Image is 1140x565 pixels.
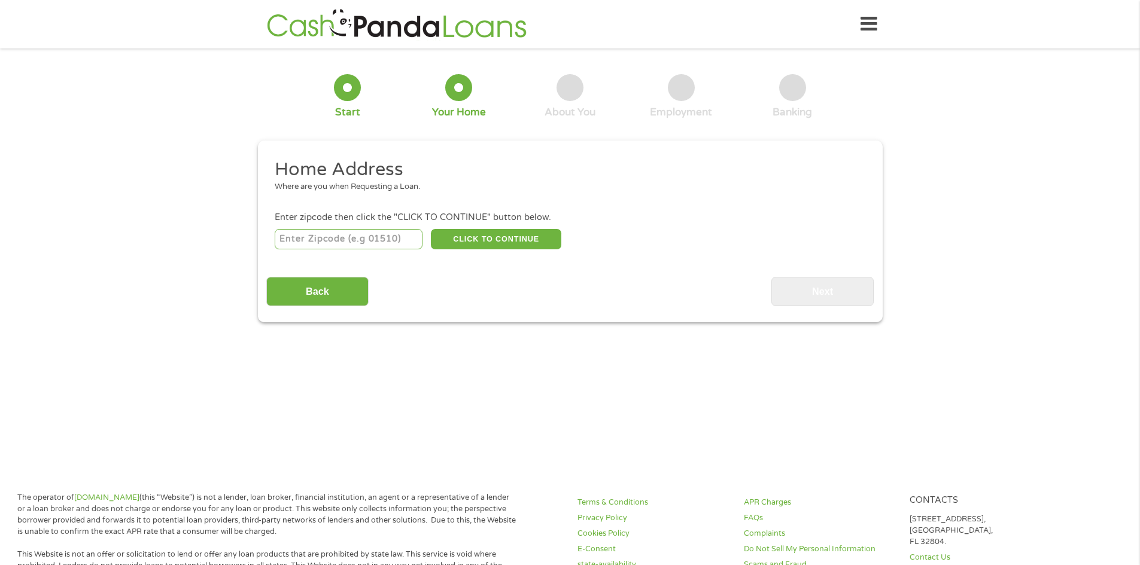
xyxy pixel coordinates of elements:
div: Your Home [432,106,486,119]
a: Complaints [744,528,896,539]
h2: Home Address [275,158,856,182]
div: Where are you when Requesting a Loan. [275,181,856,193]
a: Do Not Sell My Personal Information [744,543,896,555]
a: Privacy Policy [577,512,729,524]
a: Contact Us [910,552,1062,563]
button: CLICK TO CONTINUE [431,229,561,249]
div: Start [335,106,360,119]
h4: Contacts [910,495,1062,506]
p: [STREET_ADDRESS], [GEOGRAPHIC_DATA], FL 32804. [910,514,1062,548]
div: Enter zipcode then click the "CLICK TO CONTINUE" button below. [275,211,865,224]
div: Banking [773,106,812,119]
p: The operator of (this “Website”) is not a lender, loan broker, financial institution, an agent or... [17,492,516,537]
input: Back [266,277,369,306]
a: APR Charges [744,497,896,508]
input: Enter Zipcode (e.g 01510) [275,229,422,249]
a: FAQs [744,512,896,524]
input: Next [771,277,874,306]
img: GetLoanNow Logo [263,7,530,41]
div: About You [545,106,595,119]
a: Cookies Policy [577,528,729,539]
div: Employment [650,106,712,119]
a: [DOMAIN_NAME] [74,493,139,502]
a: Terms & Conditions [577,497,729,508]
a: E-Consent [577,543,729,555]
